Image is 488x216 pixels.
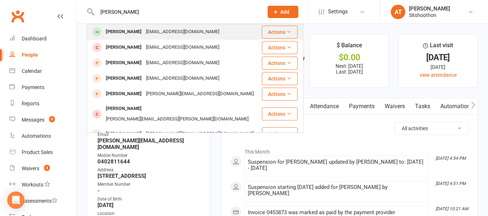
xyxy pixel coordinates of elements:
div: Calendar [22,68,42,74]
div: Payments [22,84,44,90]
div: Address [98,167,200,173]
div: Product Sales [22,149,53,155]
div: $0.00 [316,54,383,61]
div: [PERSON_NAME] [104,129,144,139]
div: [PERSON_NAME] [104,27,144,37]
div: Reports [22,101,39,106]
div: Suspension for [PERSON_NAME] updated by [PERSON_NAME] to: [DATE] - [DATE] [248,159,426,171]
strong: [DATE] [98,202,200,208]
div: [EMAIL_ADDRESS][DOMAIN_NAME] [144,42,221,53]
span: 3 [44,165,50,171]
i: [DATE] 4:51 PM [436,181,466,186]
span: 9 [49,116,55,122]
input: Search... [95,7,258,17]
h3: Activity [230,122,468,133]
div: Suspension starting [DATE] added for [PERSON_NAME] by [PERSON_NAME] [248,184,426,197]
strong: - [98,188,200,194]
button: Add [268,6,298,18]
div: Date of Birth [98,196,200,203]
a: Messages 9 [9,112,76,128]
a: Tasks [410,98,435,115]
div: [PERSON_NAME] [409,5,450,12]
a: Workouts [9,177,76,193]
div: [PERSON_NAME][EMAIL_ADDRESS][DOMAIN_NAME] [144,89,256,99]
a: Payments [9,79,76,96]
div: Waivers [22,166,39,171]
i: [DATE] 4:54 PM [436,156,466,161]
div: Invoice 0453873 was marked as paid by the payment provider [248,210,426,216]
div: Workouts [22,182,43,188]
a: Reports [9,96,76,112]
strong: 0402811644 [98,158,200,165]
a: Product Sales [9,144,76,160]
div: Member Number [98,181,200,188]
div: Mobile Number [98,152,200,159]
div: $ Balance [337,41,362,54]
a: Automations [435,98,478,115]
div: People [22,52,38,58]
p: Next: [DATE] Last: [DATE] [316,63,383,75]
div: Open Intercom Messenger [7,191,25,209]
a: Waivers 3 [9,160,76,177]
div: Email [98,131,200,138]
a: Payments [344,98,380,115]
i: [DATE] 10:21 AM [436,206,468,211]
button: Actions [262,26,298,39]
a: view attendance [420,72,457,78]
button: Actions [262,107,298,120]
div: [PERSON_NAME] [104,73,144,84]
div: [PERSON_NAME][EMAIL_ADDRESS][PERSON_NAME][DOMAIN_NAME] [104,114,251,124]
div: [EMAIL_ADDRESS][DOMAIN_NAME] [144,73,221,84]
div: [PERSON_NAME] [104,103,144,114]
a: Automations [9,128,76,144]
a: Calendar [9,63,76,79]
div: Dashboard [22,36,47,41]
a: Clubworx [9,7,27,25]
div: [EMAIL_ADDRESS][DOMAIN_NAME] [144,27,221,37]
a: Attendance [305,98,344,115]
button: Actions [262,127,298,140]
a: Assessments [9,193,76,209]
div: [EMAIL_ADDRESS][DOMAIN_NAME] [144,58,221,68]
div: Assessments [22,198,57,204]
button: Actions [262,41,298,54]
a: Dashboard [9,31,76,47]
div: [PERSON_NAME] [104,42,144,53]
div: [DATE] [405,54,471,61]
span: Settings [328,4,348,20]
div: Sitshoothon [409,12,450,18]
button: Actions [262,72,298,85]
button: Actions [262,88,298,101]
a: Waivers [380,98,410,115]
li: This Month [230,144,468,156]
strong: [PERSON_NAME][EMAIL_ADDRESS][DOMAIN_NAME] [98,137,200,150]
div: [PERSON_NAME][EMAIL_ADDRESS][DOMAIN_NAME] [144,129,256,139]
div: Last visit [423,41,453,54]
strong: [STREET_ADDRESS] [98,173,200,179]
a: People [9,47,76,63]
div: [DATE] [405,63,471,71]
div: Messages [22,117,44,123]
div: [PERSON_NAME] [104,89,144,99]
button: Actions [262,57,298,70]
div: [PERSON_NAME] [104,58,144,68]
div: Automations [22,133,51,139]
div: AT [391,5,405,19]
span: Add [280,9,289,15]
